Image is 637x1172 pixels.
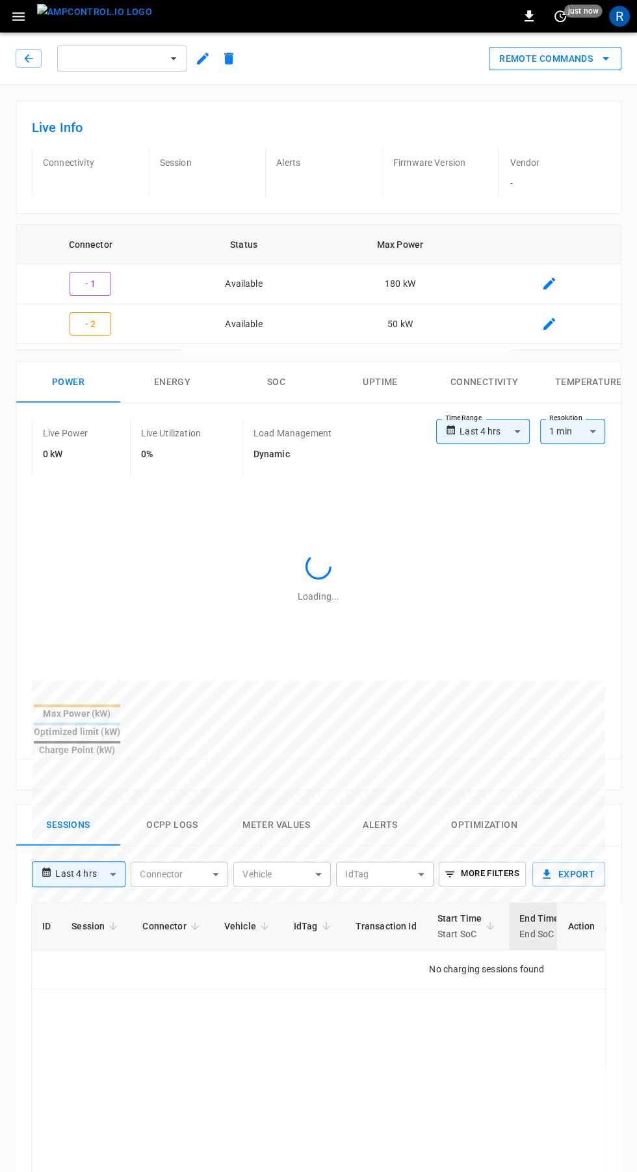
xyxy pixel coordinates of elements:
p: Live Power [43,427,88,440]
td: Available [165,304,323,345]
p: Session [160,156,255,169]
p: Connectivity [43,156,138,169]
p: Vendor [510,156,605,169]
span: IdTag [294,918,335,934]
span: just now [564,5,603,18]
p: Load Management [253,427,331,440]
p: Alerts [276,156,372,169]
button: - 1 [70,272,111,296]
td: 50 kW [322,304,477,345]
h6: 0 kW [43,447,88,462]
td: Unavailable [165,344,323,384]
p: Start SoC [437,926,482,942]
p: End SoC [519,926,559,942]
th: Transaction Id [345,903,427,950]
td: 180 kW [322,264,477,304]
p: Firmware Version [393,156,489,169]
div: Last 4 hrs [460,419,530,444]
td: Available [165,264,323,304]
button: Ocpp logs [120,805,224,846]
button: Alerts [328,805,432,846]
table: connector table [16,225,621,424]
button: Optimization [432,805,536,846]
span: Loading... [298,591,339,602]
h6: 0% [141,447,201,462]
div: 1 min [540,419,605,444]
label: Resolution [549,413,582,423]
button: Uptime [328,362,432,403]
button: SOC [224,362,328,403]
button: Sessions [16,805,120,846]
div: Last 4 hrs [55,862,125,886]
button: Export [532,862,605,886]
span: Vehicle [224,918,273,934]
button: More Filters [439,862,525,886]
img: ampcontrol.io logo [37,4,152,20]
label: Time Range [445,413,482,423]
th: Max Power [322,225,477,264]
th: Connector [16,225,165,264]
div: remote commands options [489,47,621,71]
div: profile-icon [609,6,630,27]
button: Energy [120,362,224,403]
td: - [322,344,477,384]
span: Start TimeStart SoC [437,911,499,942]
p: Live Utilization [141,427,201,440]
h6: Live Info [32,117,605,138]
th: Action [556,903,605,950]
th: ID [32,903,61,950]
h6: Dynamic [253,447,331,462]
div: End Time [519,911,559,942]
button: Connectivity [432,362,536,403]
button: Remote Commands [489,47,621,71]
button: set refresh interval [550,6,571,27]
span: Connector [142,918,203,934]
button: - 2 [70,312,111,336]
button: Power [16,362,120,403]
th: Status [165,225,323,264]
span: Session [71,918,122,934]
div: Start Time [437,911,482,942]
span: End TimeEnd SoC [519,911,576,942]
p: - [510,177,605,190]
button: Meter Values [224,805,328,846]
